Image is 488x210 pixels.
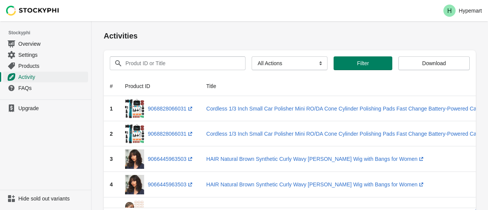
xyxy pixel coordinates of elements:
[18,62,87,70] span: Products
[3,103,88,114] a: Upgrade
[125,175,144,194] img: Sf0ee21eab1e64bb0ac9292f18504aa2dJ.webp
[440,3,485,18] button: Avatar with initials HHypemart
[148,131,194,137] a: 9068828066031(opens a new window)
[3,38,88,49] a: Overview
[104,76,119,96] th: #
[110,156,113,162] span: 3
[422,60,446,66] span: Download
[125,149,144,169] img: Sf0ee21eab1e64bb0ac9292f18504aa2dJ.webp
[398,56,470,70] button: Download
[125,99,144,118] img: He498d00c4f384351b3ff4b5097026eac9.webp
[18,195,87,202] span: Hide sold out variants
[357,60,369,66] span: Filter
[3,60,88,71] a: Products
[125,56,232,70] input: Produt ID or Title
[3,71,88,82] a: Activity
[148,181,194,188] a: 9066445963503(opens a new window)
[110,131,113,137] span: 2
[18,73,87,81] span: Activity
[119,76,200,96] th: Product ID
[148,156,194,162] a: 9066445963503(opens a new window)
[459,8,482,14] p: Hypemart
[148,106,194,112] a: 9068828066031(opens a new window)
[8,29,91,37] span: Stockyphi
[18,104,87,112] span: Upgrade
[18,51,87,59] span: Settings
[18,40,87,48] span: Overview
[206,181,425,188] a: HAIR Natural Brown Synthetic Curly Wavy [PERSON_NAME] Wig with Bangs for Women(opens a new window)
[110,106,113,112] span: 1
[3,82,88,93] a: FAQs
[125,124,144,143] img: He498d00c4f384351b3ff4b5097026eac9.webp
[104,30,476,41] h1: Activities
[448,8,452,14] text: H
[334,56,392,70] button: Filter
[18,84,87,92] span: FAQs
[6,6,59,16] img: Stockyphi
[206,156,425,162] a: HAIR Natural Brown Synthetic Curly Wavy [PERSON_NAME] Wig with Bangs for Women(opens a new window)
[443,5,456,17] span: Avatar with initials H
[3,193,88,204] a: Hide sold out variants
[3,49,88,60] a: Settings
[110,181,113,188] span: 4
